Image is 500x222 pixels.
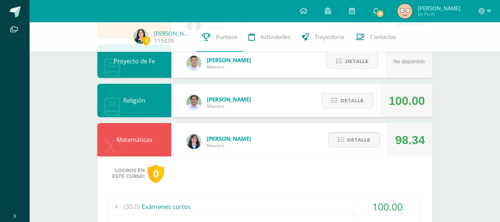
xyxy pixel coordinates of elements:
[370,33,396,41] span: Contactos
[154,37,174,45] a: 115039
[389,84,425,117] div: 100.00
[243,22,296,52] a: Actividades
[142,36,150,45] span: 1
[97,84,171,117] div: Religión
[395,123,425,157] div: 98.34
[393,59,425,64] span: No disponible
[345,54,369,68] span: Detalle
[347,133,370,147] span: Detalle
[187,134,201,149] img: 01c6c64f30021d4204c203f22eb207bb.png
[207,96,251,103] span: [PERSON_NAME]
[112,168,145,179] span: Logros en este curso:
[134,29,148,44] img: a478b10ea490de47a8cbd13f9fa61e53.png
[328,132,380,148] button: Detalle
[354,198,421,215] div: 100.00
[261,33,291,41] span: Actividades
[350,22,402,52] a: Contactos
[187,56,201,70] img: 585d333ccf69bb1c6e5868c8cef08dba.png
[315,33,344,41] span: Trayectoria
[207,56,251,64] span: [PERSON_NAME]
[124,198,140,215] span: (30.0)
[207,64,251,70] span: Maestro
[418,4,460,12] span: [PERSON_NAME]
[376,10,384,18] span: 8
[326,54,378,69] button: Detalle
[207,103,251,109] span: Maestro
[418,11,460,17] span: Mi Perfil
[207,142,251,149] span: Maestro
[154,30,191,37] a: [PERSON_NAME]
[97,123,171,156] div: Matemáticas
[187,95,201,110] img: f767cae2d037801592f2ba1a5db71a2a.png
[207,135,251,142] span: [PERSON_NAME]
[397,4,412,19] img: 7775765ac5b93ea7f316c0cc7e2e0b98.png
[296,22,350,52] a: Trayectoria
[340,94,364,107] span: Detalle
[197,22,243,52] a: Punteos
[109,198,421,215] div: Exámenes cortos
[216,33,237,41] span: Punteos
[148,164,164,183] div: 0
[97,44,171,78] div: Proyecto de Fe
[322,93,373,108] button: Detalle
